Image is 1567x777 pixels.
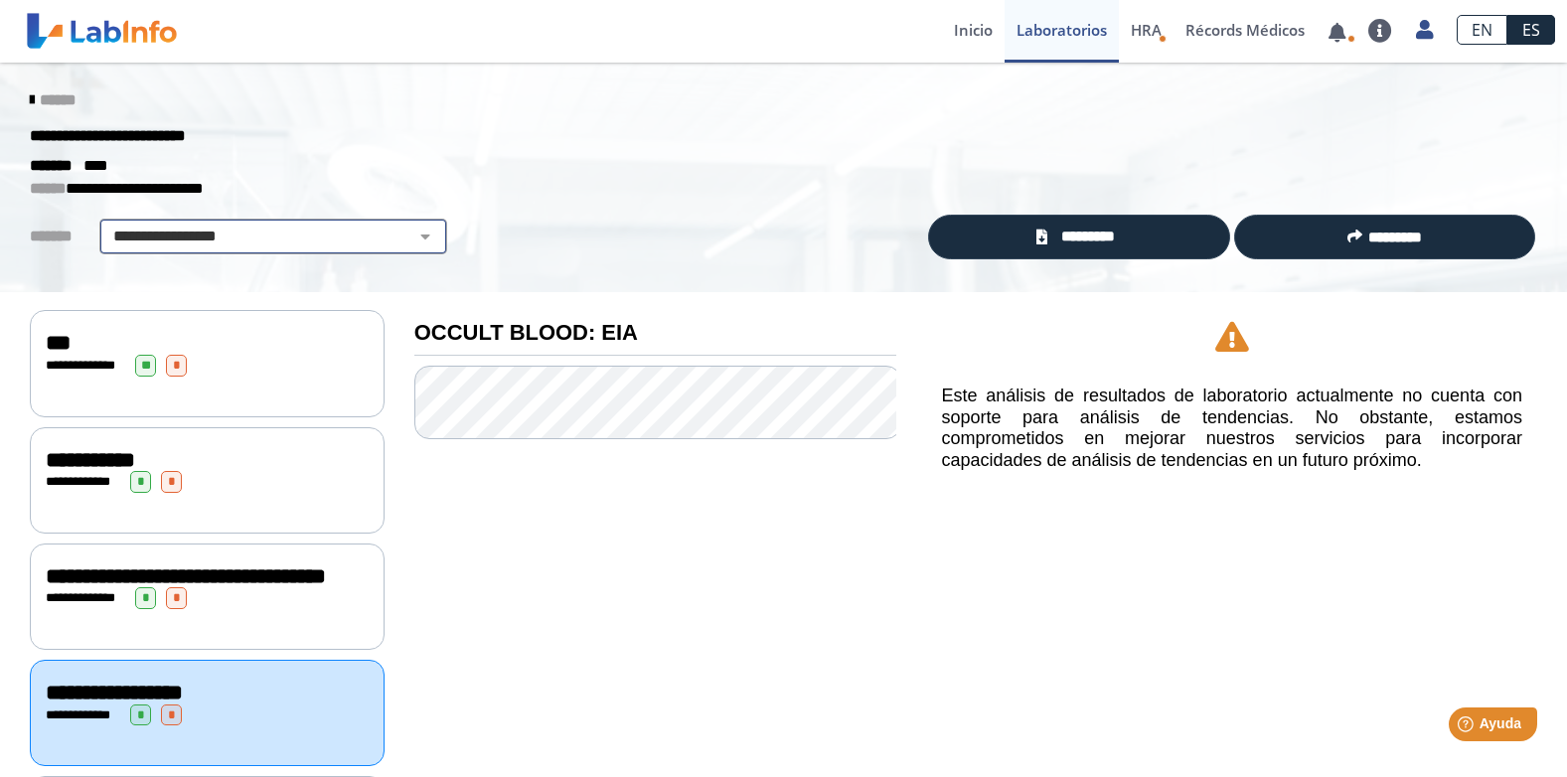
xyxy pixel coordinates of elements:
iframe: Help widget launcher [1390,699,1545,755]
span: HRA [1131,20,1162,40]
b: OCCULT BLOOD: EIA [414,320,638,345]
h5: Este análisis de resultados de laboratorio actualmente no cuenta con soporte para análisis de ten... [941,386,1522,471]
a: ES [1507,15,1555,45]
a: EN [1457,15,1507,45]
